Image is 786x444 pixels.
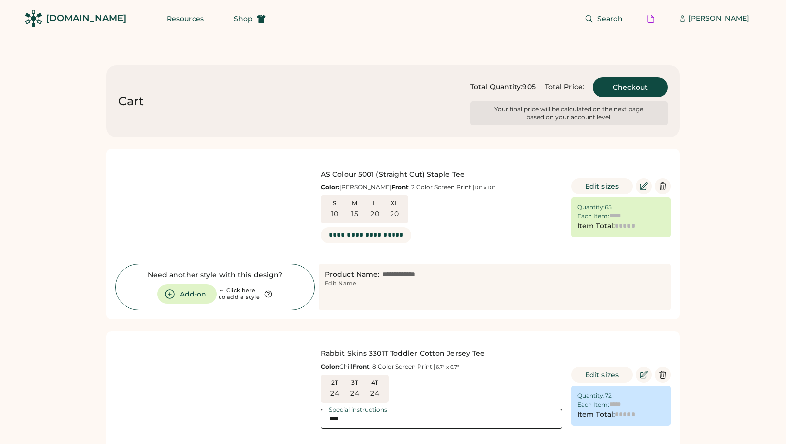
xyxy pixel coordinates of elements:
div: 24 [370,389,379,399]
div: 2T [327,379,343,387]
font: 10" x 10" [475,184,495,191]
img: yH5BAEAAAAALAAAAAABAAEAAAIBRAA7 [215,340,315,440]
div: AS Colour 5001 (Straight Cut) Staple Tee [321,170,562,180]
div: Product Name: [325,270,379,280]
span: Shop [234,15,253,22]
div: M [347,199,363,207]
button: Edit Product [636,178,652,194]
div: 65 [605,203,612,211]
img: Rendered Logo - Screens [25,10,42,27]
div: [PERSON_NAME] [688,14,749,24]
div: XL [387,199,402,207]
div: 905 [522,82,535,92]
div: [DOMAIN_NAME] [46,12,126,25]
button: Edit sizes [571,178,633,194]
div: 20 [370,209,379,219]
span: Search [597,15,623,22]
div: 10 [331,209,339,219]
div: 4T [367,379,383,387]
div: 24 [350,389,359,399]
div: 72 [605,392,612,400]
button: Delete [655,367,671,383]
div: 15 [351,209,358,219]
strong: Color: [321,183,339,191]
button: Edit Product [636,367,652,383]
div: Item Total: [577,221,615,231]
button: Checkout [593,77,668,97]
button: Add-on [157,284,217,304]
button: Search [573,9,635,29]
div: Special instructions [327,407,389,413]
div: S [327,199,343,207]
button: Shop [222,9,278,29]
font: 6.7" x 6.7" [436,364,459,370]
div: Rabbit Skins 3301T Toddler Cotton Jersey Tee [321,349,562,359]
div: ← Click here to add a style [219,287,260,301]
div: Total Quantity: [470,82,523,92]
button: Edit sizes [571,367,633,383]
div: Cart [118,93,144,109]
div: Quantity: [577,392,605,400]
div: Need another style with this design? [148,270,283,280]
div: Your final price will be calculated on the next page based on your account level. [492,105,646,121]
div: 20 [390,209,399,219]
div: Chill : 8 Color Screen Print | [321,363,562,371]
strong: Front [352,363,369,370]
div: Item Total: [577,410,615,420]
div: Quantity: [577,203,605,211]
div: [PERSON_NAME] : 2 Color Screen Print | [321,183,562,191]
div: Each Item: [577,212,609,220]
div: L [367,199,383,207]
div: 24 [330,389,339,399]
img: yH5BAEAAAAALAAAAAABAAEAAAIBRAA7 [115,158,215,258]
div: 3T [347,379,363,387]
img: yH5BAEAAAAALAAAAAABAAEAAAIBRAA7 [115,340,215,440]
div: Total Price: [545,82,584,92]
div: Edit Name [325,280,356,288]
strong: Color: [321,363,339,370]
button: Delete [655,178,671,194]
div: Each Item: [577,401,609,409]
img: yH5BAEAAAAALAAAAAABAAEAAAIBRAA7 [215,158,315,258]
button: Resources [155,9,216,29]
strong: Front [392,183,408,191]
